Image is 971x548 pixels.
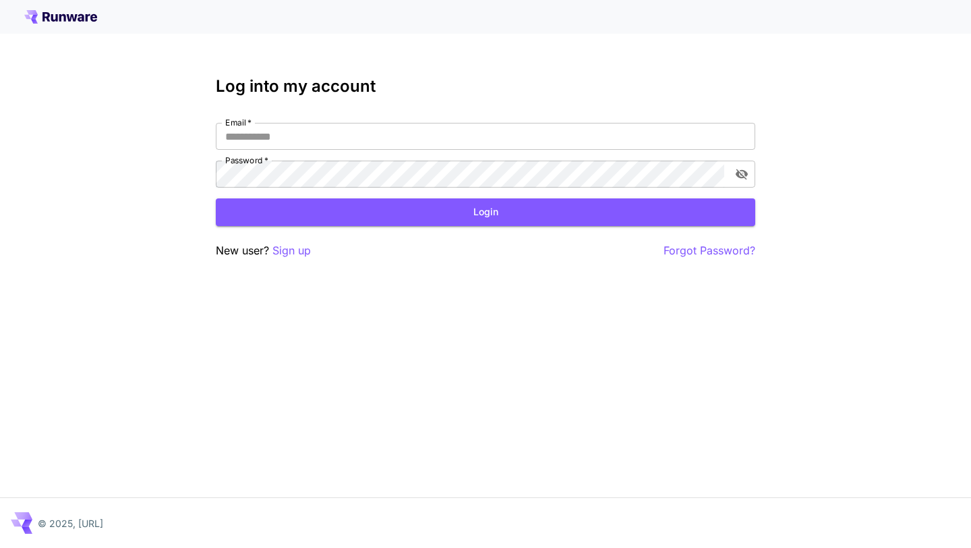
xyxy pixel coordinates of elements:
[664,242,755,259] button: Forgot Password?
[216,242,311,259] p: New user?
[730,162,754,186] button: toggle password visibility
[216,77,755,96] h3: Log into my account
[38,516,103,530] p: © 2025, [URL]
[225,117,252,128] label: Email
[225,155,268,166] label: Password
[272,242,311,259] button: Sign up
[216,198,755,226] button: Login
